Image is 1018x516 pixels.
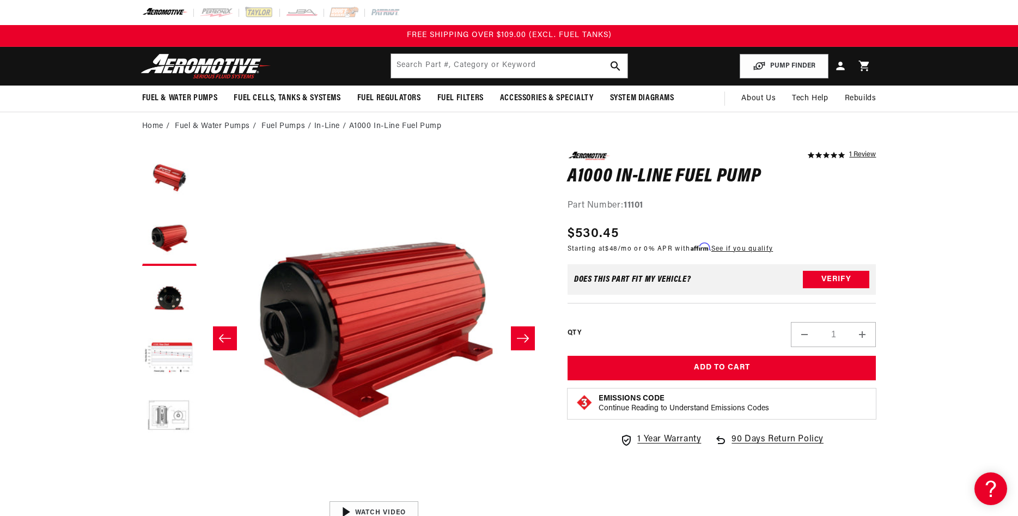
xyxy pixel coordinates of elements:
a: 1 Year Warranty [620,433,701,447]
img: Aeromotive [138,53,274,79]
span: Fuel Cells, Tanks & Systems [234,93,340,104]
summary: Fuel Cells, Tanks & Systems [225,86,349,111]
span: Fuel Filters [437,93,484,104]
button: PUMP FINDER [740,54,828,78]
p: Starting at /mo or 0% APR with . [568,244,773,254]
summary: Fuel Regulators [349,86,429,111]
button: Add to Cart [568,356,876,380]
a: Home [142,120,163,132]
span: Tech Help [792,93,828,105]
button: search button [604,54,627,78]
span: Fuel & Water Pumps [142,93,218,104]
img: Emissions code [576,394,593,411]
li: A1000 In-Line Fuel Pump [349,120,442,132]
button: Load image 5 in gallery view [142,391,197,446]
button: Load image 2 in gallery view [142,211,197,266]
button: Slide right [511,326,535,350]
summary: Fuel & Water Pumps [134,86,226,111]
a: About Us [733,86,784,112]
a: See if you qualify - Learn more about Affirm Financing (opens in modal) [711,246,773,252]
button: Slide left [213,326,237,350]
button: Verify [803,271,869,288]
div: Part Number: [568,199,876,213]
input: Search by Part Number, Category or Keyword [391,54,627,78]
p: Continue Reading to Understand Emissions Codes [599,404,769,414]
button: Load image 3 in gallery view [142,271,197,326]
summary: Fuel Filters [429,86,492,111]
span: Rebuilds [845,93,876,105]
summary: Tech Help [784,86,836,112]
a: 90 Days Return Policy [714,433,824,458]
span: Accessories & Specialty [500,93,594,104]
strong: 11101 [624,201,643,210]
span: Affirm [691,243,710,251]
h1: A1000 In-Line Fuel Pump [568,168,876,186]
span: About Us [741,94,776,102]
summary: Accessories & Specialty [492,86,602,111]
strong: Emissions Code [599,394,665,403]
span: $530.45 [568,224,619,244]
div: Does This part fit My vehicle? [574,275,691,284]
span: FREE SHIPPING OVER $109.00 (EXCL. FUEL TANKS) [407,31,612,39]
a: Fuel & Water Pumps [175,120,250,132]
nav: breadcrumbs [142,120,876,132]
button: Load image 4 in gallery view [142,331,197,386]
a: Fuel Pumps [261,120,305,132]
label: QTY [568,329,581,338]
span: $48 [605,246,618,252]
span: Fuel Regulators [357,93,421,104]
button: Load image 1 in gallery view [142,151,197,206]
span: 1 Year Warranty [637,433,701,447]
summary: Rebuilds [837,86,885,112]
summary: System Diagrams [602,86,682,111]
a: 1 reviews [849,151,876,159]
span: 90 Days Return Policy [732,433,824,458]
li: In-Line [314,120,349,132]
span: System Diagrams [610,93,674,104]
button: Emissions CodeContinue Reading to Understand Emissions Codes [599,394,769,414]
